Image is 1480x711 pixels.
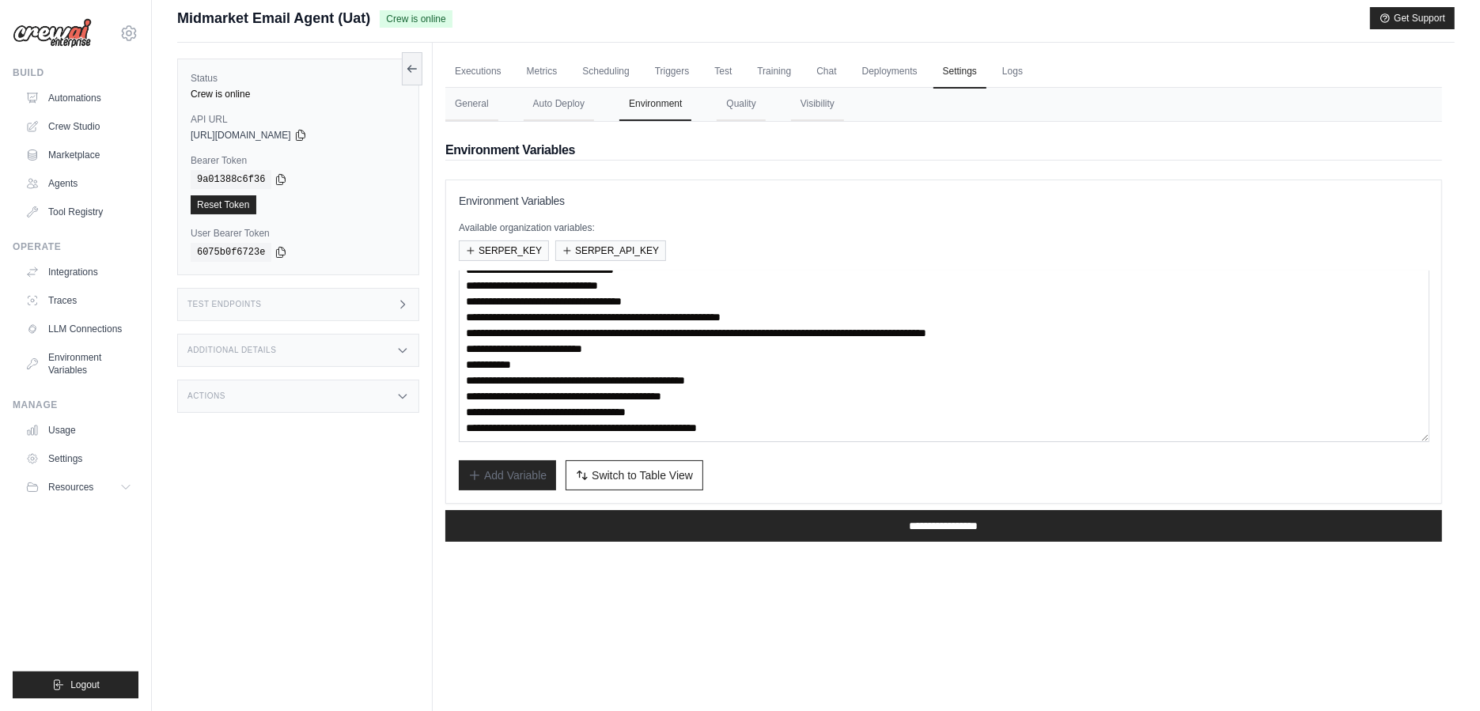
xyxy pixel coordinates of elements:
[191,88,406,100] div: Crew is online
[573,55,638,89] a: Scheduling
[517,55,567,89] a: Metrics
[19,446,138,471] a: Settings
[445,88,498,121] button: General
[19,259,138,285] a: Integrations
[1401,635,1480,711] iframe: Chat Widget
[459,240,549,261] button: SERPER_KEY
[1370,7,1455,29] button: Get Support
[19,142,138,168] a: Marketplace
[748,55,801,89] a: Training
[19,199,138,225] a: Tool Registry
[19,171,138,196] a: Agents
[791,88,844,121] button: Visibility
[19,345,138,383] a: Environment Variables
[70,679,100,691] span: Logout
[191,227,406,240] label: User Bearer Token
[13,671,138,698] button: Logout
[555,240,666,261] button: SERPER_API_KEY
[19,316,138,342] a: LLM Connections
[459,221,1429,234] p: Available organization variables:
[459,193,1429,209] h3: Environment Variables
[459,460,556,490] button: Add Variable
[187,391,225,401] h3: Actions
[645,55,699,89] a: Triggers
[187,300,262,309] h3: Test Endpoints
[853,55,927,89] a: Deployments
[187,346,276,355] h3: Additional Details
[445,141,1442,160] h2: Environment Variables
[566,460,703,490] button: Switch to Table View
[19,418,138,443] a: Usage
[445,55,511,89] a: Executions
[807,55,846,89] a: Chat
[191,129,291,142] span: [URL][DOMAIN_NAME]
[191,72,406,85] label: Status
[705,55,741,89] a: Test
[524,88,594,121] button: Auto Deploy
[13,240,138,253] div: Operate
[592,467,693,483] span: Switch to Table View
[13,66,138,79] div: Build
[177,7,370,29] span: Midmarket Email Agent (Uat)
[445,88,1442,121] nav: Tabs
[933,55,986,89] a: Settings
[191,113,406,126] label: API URL
[19,114,138,139] a: Crew Studio
[191,243,271,262] code: 6075b0f6723e
[717,88,765,121] button: Quality
[19,85,138,111] a: Automations
[48,481,93,494] span: Resources
[13,18,92,48] img: Logo
[19,475,138,500] button: Resources
[380,10,452,28] span: Crew is online
[993,55,1032,89] a: Logs
[19,288,138,313] a: Traces
[619,88,691,121] button: Environment
[191,170,271,189] code: 9a01388c6f36
[13,399,138,411] div: Manage
[191,154,406,167] label: Bearer Token
[191,195,256,214] a: Reset Token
